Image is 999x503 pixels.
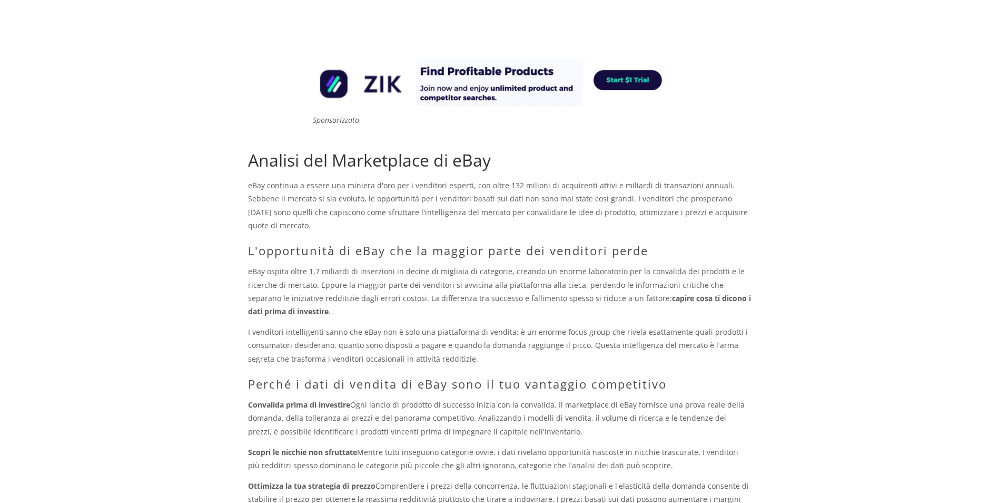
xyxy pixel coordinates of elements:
h2: L'opportunità di eBay che la maggior parte dei venditori perde [248,244,751,257]
p: Mentre tutti inseguono categorie ovvie, i dati rivelano opportunità nascoste in nicchie trascurat... [248,446,751,472]
p: Ogni lancio di prodotto di successo inizia con la convalida. Il marketplace di eBay fornisce una ... [248,398,751,438]
strong: Ottimizza la tua strategia di prezzo [248,481,375,491]
strong: Convalida prima di investire [248,400,350,410]
h1: Analisi del Marketplace di eBay [248,150,751,170]
em: Sponsorizzato [313,115,359,125]
strong: capire cosa ti dicono i dati prima di investire [248,293,753,316]
strong: Scopri le nicchie non sfruttate [248,447,357,457]
p: eBay continua a essere una miniera d'oro per i venditori esperti, con oltre 132 milioni di acquir... [248,179,751,232]
h2: Perché i dati di vendita di eBay sono il tuo vantaggio competitivo [248,377,751,391]
p: eBay ospita oltre 1,7 miliardi di inserzioni in decine di migliaia di categorie, creando un enorm... [248,265,751,318]
p: I venditori intelligenti sanno che eBay non è solo una piattaforma di vendita: è un enorme focus ... [248,325,751,365]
